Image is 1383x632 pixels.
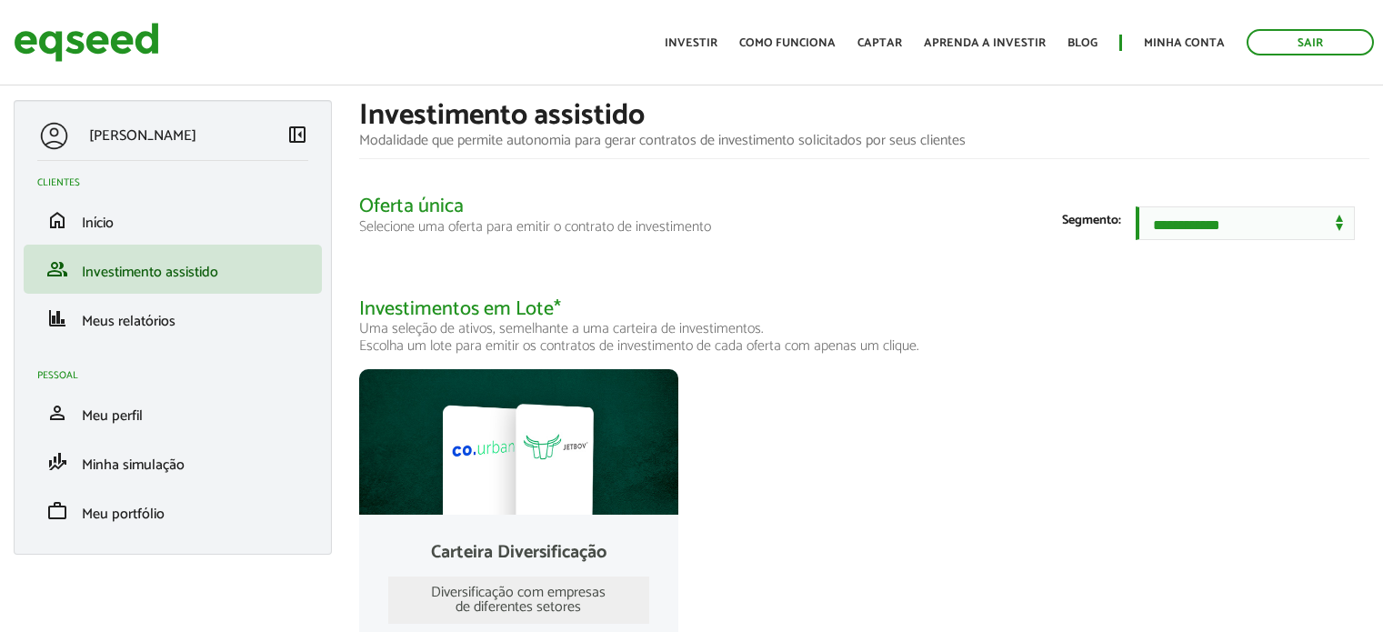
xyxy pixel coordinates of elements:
[82,453,185,477] span: Minha simulação
[46,402,68,424] span: person
[82,309,175,334] span: Meus relatórios
[37,307,308,329] a: financeMeus relatórios
[739,37,836,49] a: Como funciona
[24,437,322,487] li: Minha simulação
[46,209,68,231] span: home
[24,196,322,245] li: Início
[24,294,322,343] li: Meus relatórios
[82,404,143,428] span: Meu perfil
[82,211,114,236] span: Início
[89,127,196,145] p: [PERSON_NAME]
[359,100,1369,132] h1: Investimento assistido
[37,370,322,381] h2: Pessoal
[359,320,1369,355] p: Uma seleção de ativos, semelhante a uma carteira de investimentos. Escolha um lote para emitir os...
[286,124,308,149] a: Colapsar menu
[388,577,648,624] div: Diversificação com empresas de diferentes setores
[46,500,68,522] span: work
[37,209,308,231] a: homeInício
[37,177,322,188] h2: Clientes
[37,451,308,473] a: finance_modeMinha simulação
[1144,37,1225,49] a: Minha conta
[359,218,1369,236] p: Selecione uma oferta para emitir o contrato de investimento
[46,307,68,329] span: finance
[359,132,1369,149] p: Modalidade que permite autonomia para gerar contratos de investimento solicitados por seus clientes
[46,451,68,473] span: finance_mode
[924,37,1046,49] a: Aprenda a investir
[46,258,68,280] span: group
[37,258,308,280] a: groupInvestimento assistido
[857,37,902,49] a: Captar
[82,260,218,285] span: Investimento assistido
[286,124,308,145] span: left_panel_close
[82,502,165,527] span: Meu portfólio
[359,298,1369,356] h2: Investimentos em Lote*
[1247,29,1374,55] a: Sair
[37,402,308,424] a: personMeu perfil
[24,388,322,437] li: Meu perfil
[665,37,717,49] a: Investir
[24,487,322,536] li: Meu portfólio
[1062,215,1121,227] label: Segmento:
[388,544,648,562] div: Carteira Diversificação
[1067,37,1097,49] a: Blog
[359,196,1369,235] h2: Oferta única
[37,500,308,522] a: workMeu portfólio
[24,245,322,294] li: Investimento assistido
[14,18,159,66] img: EqSeed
